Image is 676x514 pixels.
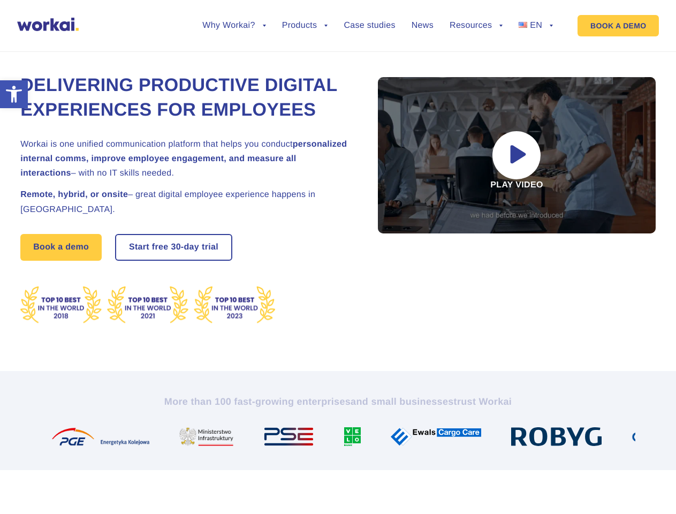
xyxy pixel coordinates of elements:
[20,73,352,123] h1: Delivering Productive Digital Experiences for Employees
[450,21,503,30] a: Resources
[20,234,102,261] a: Book a demo
[20,137,352,181] h2: Workai is one unified communication platform that helps you conduct – with no IT skills needed.
[578,15,659,36] a: BOOK A DEMO
[20,190,128,199] strong: Remote, hybrid, or onsite
[282,21,328,30] a: Products
[412,21,434,30] a: News
[351,396,453,407] i: and small businesses
[344,21,395,30] a: Case studies
[530,21,542,30] span: EN
[202,21,265,30] a: Why Workai?
[171,243,199,252] i: 30-day
[20,187,352,216] h2: – great digital employee experience happens in [GEOGRAPHIC_DATA].
[378,77,656,233] div: Play video
[41,395,635,408] h2: More than 100 fast-growing enterprises trust Workai
[116,235,231,260] a: Start free30-daytrial
[20,140,347,178] strong: personalized internal comms, improve employee engagement, and measure all interactions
